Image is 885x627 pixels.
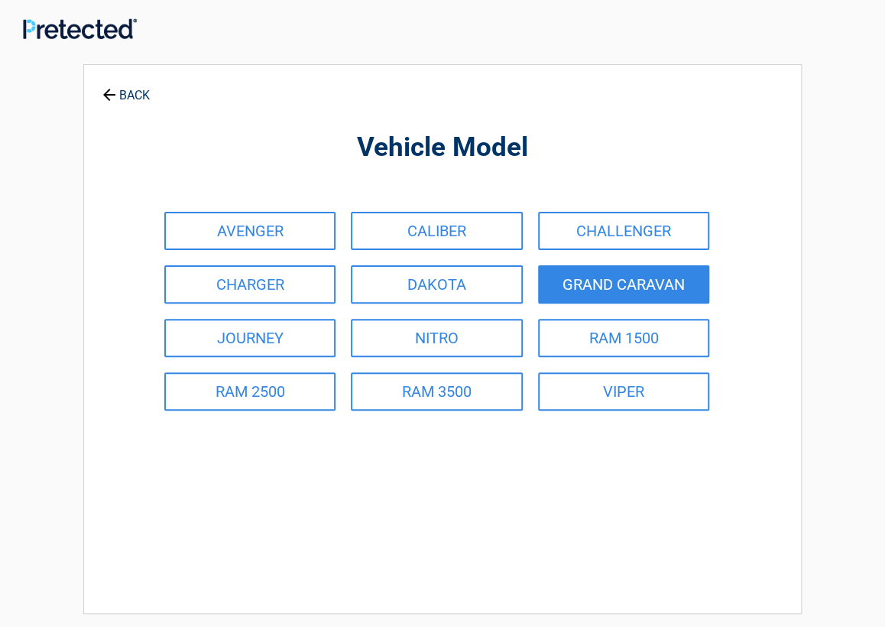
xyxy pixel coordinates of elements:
[538,212,709,250] a: CHALLENGER
[99,75,153,102] a: BACK
[538,319,709,357] a: RAM 1500
[164,265,336,304] a: CHARGER
[164,212,336,250] a: AVENGER
[23,18,137,39] img: Main Logo
[538,372,709,411] a: VIPER
[168,130,717,166] h2: Vehicle Model
[538,265,709,304] a: GRAND CARAVAN
[164,319,336,357] a: JOURNEY
[351,212,522,250] a: CALIBER
[351,372,522,411] a: RAM 3500
[351,265,522,304] a: DAKOTA
[164,372,336,411] a: RAM 2500
[351,319,522,357] a: NITRO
